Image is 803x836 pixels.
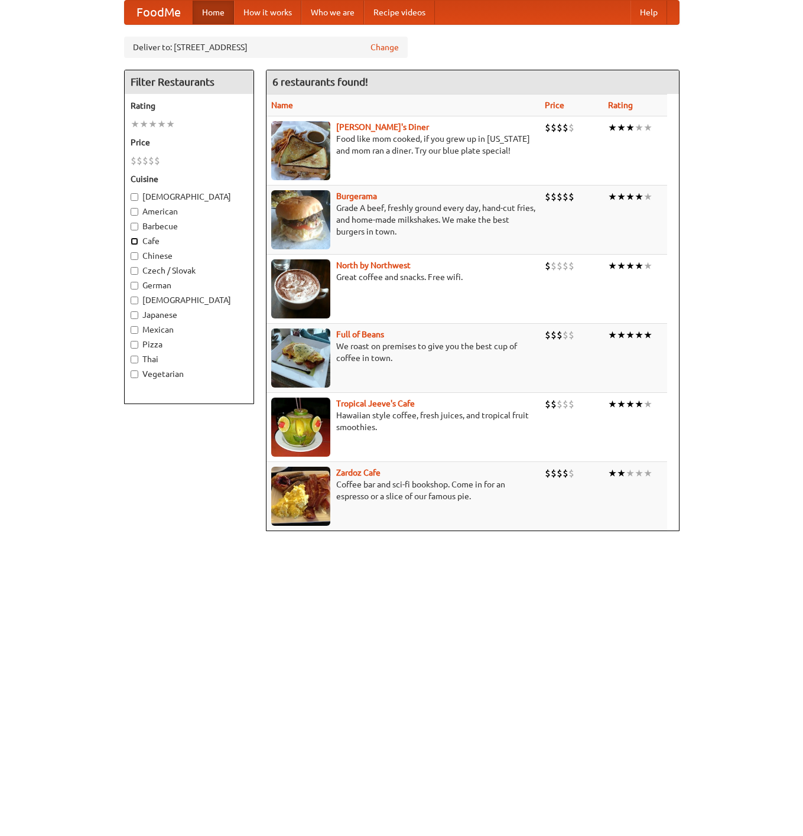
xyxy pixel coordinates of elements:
[136,154,142,167] li: $
[131,297,138,304] input: [DEMOGRAPHIC_DATA]
[635,467,643,480] li: ★
[154,154,160,167] li: $
[131,282,138,289] input: German
[545,190,551,203] li: $
[545,328,551,341] li: $
[131,279,248,291] label: German
[643,190,652,203] li: ★
[336,261,411,270] a: North by Northwest
[563,121,568,134] li: $
[131,193,138,201] input: [DEMOGRAPHIC_DATA]
[626,467,635,480] li: ★
[557,259,563,272] li: $
[635,190,643,203] li: ★
[545,259,551,272] li: $
[131,173,248,185] h5: Cuisine
[271,121,330,180] img: sallys.jpg
[626,121,635,134] li: ★
[336,330,384,339] b: Full of Beans
[131,267,138,275] input: Czech / Slovak
[125,1,193,24] a: FoodMe
[635,259,643,272] li: ★
[271,340,535,364] p: We roast on premises to give you the best cup of coffee in town.
[557,398,563,411] li: $
[131,250,248,262] label: Chinese
[364,1,435,24] a: Recipe videos
[626,190,635,203] li: ★
[545,398,551,411] li: $
[301,1,364,24] a: Who we are
[626,328,635,341] li: ★
[271,467,330,526] img: zardoz.jpg
[193,1,234,24] a: Home
[551,467,557,480] li: $
[131,220,248,232] label: Barbecue
[370,41,399,53] a: Change
[617,398,626,411] li: ★
[568,328,574,341] li: $
[131,339,248,350] label: Pizza
[557,121,563,134] li: $
[568,190,574,203] li: $
[131,353,248,365] label: Thai
[568,467,574,480] li: $
[608,259,617,272] li: ★
[545,100,564,110] a: Price
[336,399,415,408] a: Tropical Jeeve's Cafe
[630,1,667,24] a: Help
[551,190,557,203] li: $
[271,259,330,318] img: north.jpg
[617,259,626,272] li: ★
[608,467,617,480] li: ★
[608,100,633,110] a: Rating
[131,238,138,245] input: Cafe
[131,356,138,363] input: Thai
[545,121,551,134] li: $
[551,398,557,411] li: $
[148,154,154,167] li: $
[336,191,377,201] a: Burgerama
[271,271,535,283] p: Great coffee and snacks. Free wifi.
[131,118,139,131] li: ★
[157,118,166,131] li: ★
[336,122,429,132] a: [PERSON_NAME]'s Diner
[551,328,557,341] li: $
[234,1,301,24] a: How it works
[635,398,643,411] li: ★
[336,468,381,477] a: Zardoz Cafe
[608,121,617,134] li: ★
[148,118,157,131] li: ★
[131,223,138,230] input: Barbecue
[643,467,652,480] li: ★
[568,121,574,134] li: $
[271,190,330,249] img: burgerama.jpg
[643,398,652,411] li: ★
[563,190,568,203] li: $
[617,467,626,480] li: ★
[131,252,138,260] input: Chinese
[125,70,253,94] h4: Filter Restaurants
[643,328,652,341] li: ★
[166,118,175,131] li: ★
[131,136,248,148] h5: Price
[271,398,330,457] img: jeeves.jpg
[635,121,643,134] li: ★
[131,208,138,216] input: American
[617,190,626,203] li: ★
[131,309,248,321] label: Japanese
[124,37,408,58] div: Deliver to: [STREET_ADDRESS]
[643,259,652,272] li: ★
[131,206,248,217] label: American
[626,259,635,272] li: ★
[131,235,248,247] label: Cafe
[271,202,535,238] p: Grade A beef, freshly ground every day, hand-cut fries, and home-made milkshakes. We make the bes...
[608,190,617,203] li: ★
[568,398,574,411] li: $
[608,398,617,411] li: ★
[131,294,248,306] label: [DEMOGRAPHIC_DATA]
